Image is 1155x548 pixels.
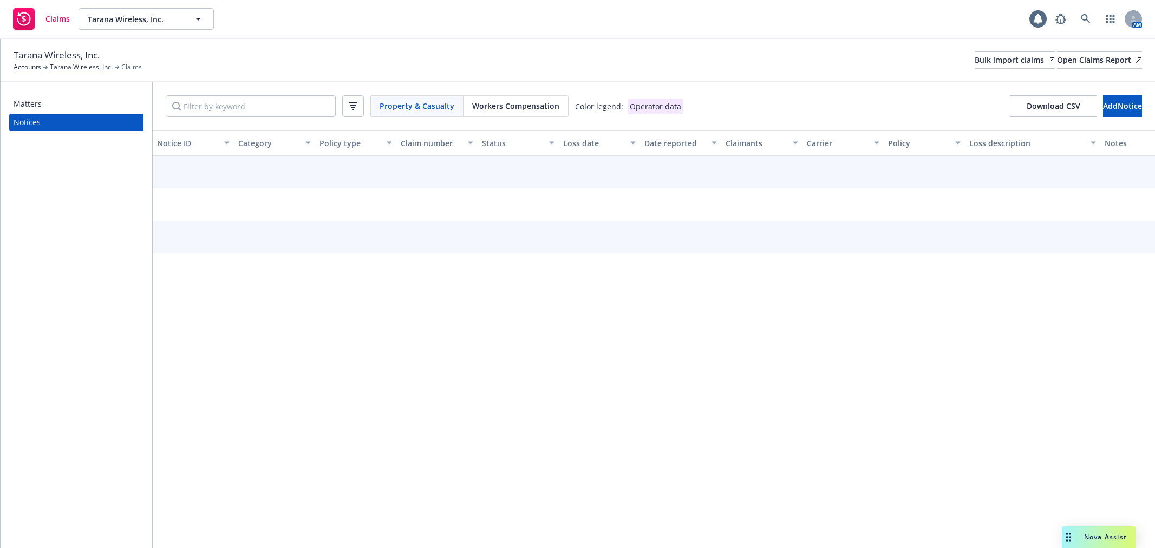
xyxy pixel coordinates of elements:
[721,130,802,156] button: Claimants
[969,138,1084,149] div: Loss description
[238,138,299,149] div: Category
[888,138,949,149] div: Policy
[396,130,478,156] button: Claim number
[884,130,965,156] button: Policy
[401,138,461,149] div: Claim number
[1062,526,1136,548] button: Nova Assist
[472,100,559,112] span: Workers Compensation
[1062,526,1075,548] div: Drag to move
[965,130,1100,156] button: Loss description
[9,95,143,113] a: Matters
[563,138,624,149] div: Loss date
[380,100,454,112] span: Property & Casualty
[575,101,623,112] div: Color legend:
[319,138,380,149] div: Policy type
[478,130,559,156] button: Status
[79,8,214,30] button: Tarana Wireless, Inc.
[807,138,867,149] div: Carrier
[234,130,315,156] button: Category
[1084,532,1127,542] span: Nova Assist
[802,130,884,156] button: Carrier
[14,48,100,62] span: Tarana Wireless, Inc.
[166,95,336,117] input: Filter by keyword
[975,52,1055,68] div: Bulk import claims
[1057,51,1142,69] a: Open Claims Report
[1010,95,1097,117] button: Download CSV
[121,62,142,72] span: Claims
[644,138,705,149] div: Date reported
[559,130,640,156] button: Loss date
[628,99,683,114] div: Operator data
[1057,52,1142,68] div: Open Claims Report
[9,114,143,131] a: Notices
[14,62,41,72] a: Accounts
[1027,101,1080,111] span: Download CSV
[482,138,543,149] div: Status
[1100,8,1121,30] a: Switch app
[315,130,396,156] button: Policy type
[45,15,70,23] span: Claims
[153,130,234,156] button: Notice ID
[88,14,181,25] span: Tarana Wireless, Inc.
[50,62,113,72] a: Tarana Wireless, Inc.
[1103,95,1142,117] button: AddNotice
[1103,101,1142,111] span: Add Notice
[157,138,218,149] div: Notice ID
[14,95,42,113] div: Matters
[640,130,721,156] button: Date reported
[1075,8,1097,30] a: Search
[726,138,786,149] div: Claimants
[1050,8,1072,30] a: Report a Bug
[14,114,41,131] div: Notices
[975,51,1055,69] a: Bulk import claims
